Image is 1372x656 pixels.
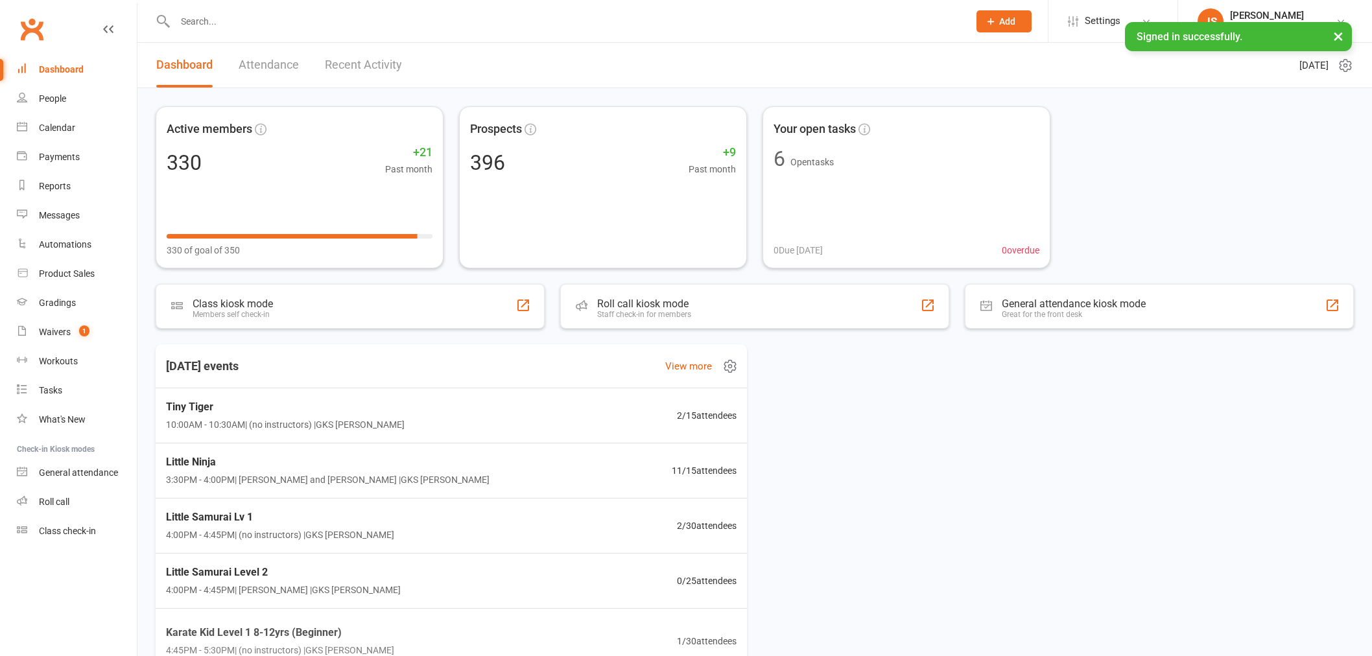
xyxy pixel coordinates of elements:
span: Your open tasks [774,120,856,139]
button: × [1327,22,1350,50]
span: Tiny Tiger [166,399,405,416]
span: Signed in successfully. [1137,30,1242,43]
span: 11 / 15 attendees [672,463,737,478]
div: Automations [39,239,91,250]
a: Class kiosk mode [17,517,137,546]
div: JS [1198,8,1224,34]
div: Gradings [39,298,76,308]
div: Workouts [39,356,78,366]
a: Messages [17,201,137,230]
span: 330 of goal of 350 [167,243,240,257]
span: Active members [167,120,252,139]
div: Great for the front desk [1002,310,1146,319]
div: Product Sales [39,268,95,279]
span: +21 [385,143,432,162]
h3: [DATE] events [156,355,249,378]
div: Tasks [39,385,62,395]
a: Tasks [17,376,137,405]
div: Payments [39,152,80,162]
span: 1 [79,325,89,336]
input: Search... [171,12,960,30]
a: Workouts [17,347,137,376]
div: Members self check-in [193,310,273,319]
a: General attendance kiosk mode [17,458,137,487]
span: 0 Due [DATE] [774,243,823,257]
div: 396 [470,152,505,173]
div: Reports [39,181,71,191]
div: General attendance [39,467,118,478]
a: Clubworx [16,13,48,45]
span: 0 / 25 attendees [677,574,737,588]
div: Calendar [39,123,75,133]
a: Automations [17,230,137,259]
a: Dashboard [156,43,213,88]
span: Little Samurai Lv 1 [166,509,394,526]
span: 3:30PM - 4:00PM | [PERSON_NAME] and [PERSON_NAME] | GKS [PERSON_NAME] [166,473,490,487]
a: Attendance [239,43,299,88]
div: Guy's Karate School [1230,21,1310,33]
span: 2 / 30 attendees [677,519,737,533]
div: Class check-in [39,526,96,536]
span: Open tasks [790,157,834,167]
a: Dashboard [17,55,137,84]
span: Add [999,16,1015,27]
a: Calendar [17,113,137,143]
a: View more [665,358,712,374]
div: Waivers [39,327,71,337]
span: +9 [689,143,736,162]
span: [DATE] [1299,58,1329,73]
a: People [17,84,137,113]
div: People [39,93,66,104]
a: What's New [17,405,137,434]
div: Roll call kiosk mode [597,298,691,310]
span: Karate Kid Level 1 8-12yrs (Beginner) [166,624,394,641]
span: 2 / 15 attendees [677,408,737,423]
div: Staff check-in for members [597,310,691,319]
div: General attendance kiosk mode [1002,298,1146,310]
div: 330 [167,152,202,173]
span: Settings [1085,6,1120,36]
span: Little Samurai Level 2 [166,564,401,581]
span: 10:00AM - 10:30AM | (no instructors) | GKS [PERSON_NAME] [166,417,405,432]
button: Add [976,10,1032,32]
div: Class kiosk mode [193,298,273,310]
a: Product Sales [17,259,137,288]
a: Roll call [17,487,137,517]
a: Payments [17,143,137,172]
a: Waivers 1 [17,318,137,347]
span: 0 overdue [1002,243,1039,257]
span: 4:00PM - 4:45PM | [PERSON_NAME] | GKS [PERSON_NAME] [166,583,401,597]
div: Messages [39,210,80,220]
a: Gradings [17,288,137,318]
span: 1 / 30 attendees [677,633,737,648]
div: Roll call [39,497,69,507]
a: Recent Activity [325,43,402,88]
span: Little Ninja [166,454,490,471]
div: 6 [774,148,785,169]
div: [PERSON_NAME] [1230,10,1310,21]
a: Reports [17,172,137,201]
span: Past month [689,162,736,176]
span: 4:00PM - 4:45PM | (no instructors) | GKS [PERSON_NAME] [166,528,394,542]
span: Prospects [470,120,522,139]
div: Dashboard [39,64,84,75]
div: What's New [39,414,86,425]
span: Past month [385,162,432,176]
